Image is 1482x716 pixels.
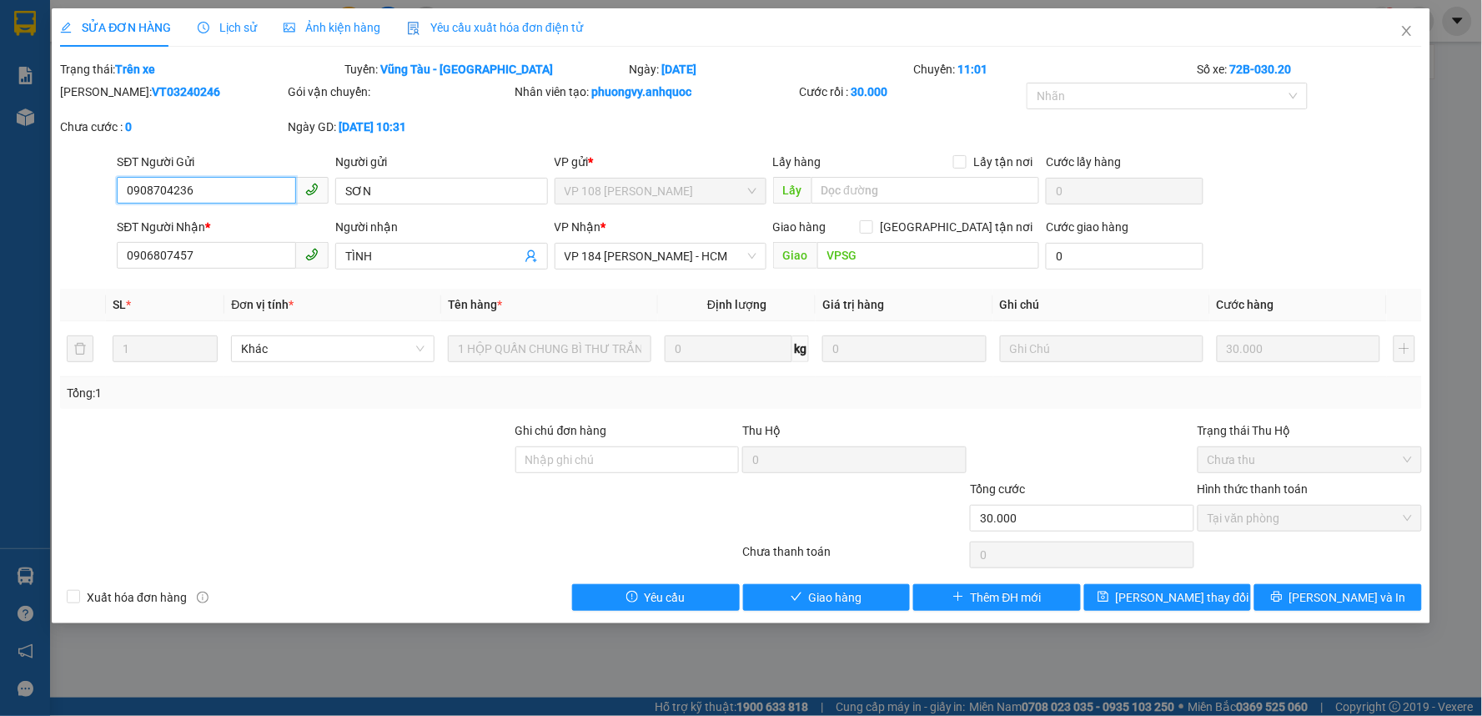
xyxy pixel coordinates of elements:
img: icon [407,22,420,35]
span: Định lượng [707,298,766,311]
div: Chưa cước : [60,118,284,136]
div: Trạng thái: [58,60,343,78]
button: exclamation-circleYêu cầu [572,584,740,611]
span: Lấy hàng [773,155,821,169]
span: Tên hàng [448,298,502,311]
span: Ảnh kiện hàng [284,21,380,34]
div: Người gửi [335,153,547,171]
span: [GEOGRAPHIC_DATA] tận nơi [873,218,1039,236]
input: Dọc đường [811,177,1040,204]
span: user-add [525,250,538,263]
span: Thu Hộ [742,424,781,437]
span: edit [60,22,72,33]
b: Trên xe [115,63,155,76]
span: Tại văn phòng [1208,506,1412,531]
input: Ghi chú đơn hàng [515,446,740,473]
span: Giá trị hàng [822,298,884,311]
span: VP 108 Lê Hồng Phong - Vũng Tàu [565,179,756,204]
span: [PERSON_NAME] và In [1289,588,1406,607]
span: save [1098,591,1109,604]
div: [PERSON_NAME] [14,54,148,74]
span: Lịch sử [198,21,257,34]
span: picture [284,22,295,33]
span: Lấy tận nơi [967,153,1039,171]
th: Ghi chú [993,289,1210,321]
div: [PERSON_NAME]: [60,83,284,101]
span: printer [1271,591,1283,604]
span: Nhận: [159,16,199,33]
label: Ghi chú đơn hàng [515,424,607,437]
span: plus [952,591,964,604]
button: checkGiao hàng [743,584,911,611]
span: VP 184 NVT [159,118,264,176]
span: SL [113,298,126,311]
div: Chưa thanh toán [741,542,968,572]
span: kg [792,335,809,362]
b: VT03240246 [152,85,220,98]
span: exclamation-circle [626,591,638,604]
div: Ngày GD: [288,118,512,136]
span: check [791,591,802,604]
b: phuongvy.anhquoc [592,85,692,98]
span: info-circle [197,592,208,603]
span: Yêu cầu [645,588,686,607]
div: Chuyến: [912,60,1196,78]
label: Cước giao hàng [1046,220,1128,234]
span: Yêu cầu xuất hóa đơn điện tử [407,21,583,34]
span: Khác [241,336,425,361]
div: Tuyến: [343,60,627,78]
div: VP gửi [555,153,766,171]
button: save[PERSON_NAME] thay đổi [1084,584,1252,611]
b: Vũng Tàu - [GEOGRAPHIC_DATA] [380,63,553,76]
span: Thêm ĐH mới [971,588,1042,607]
div: VP 184 [PERSON_NAME] - HCM [159,14,294,74]
span: Tổng cước [970,482,1025,496]
div: 0908720401 [159,94,294,118]
div: Người nhận [335,218,547,236]
span: Xuất hóa đơn hàng [80,588,193,607]
b: 0 [125,120,132,134]
b: [DATE] 10:31 [339,120,406,134]
div: Tổng: 1 [67,384,572,402]
span: SỬA ĐƠN HÀNG [60,21,171,34]
span: Cước hàng [1217,298,1274,311]
div: Trạng thái Thu Hộ [1198,421,1422,440]
span: phone [305,248,319,261]
input: VD: Bàn, Ghế [448,335,651,362]
span: Giao [773,242,817,269]
div: SĐT Người Nhận [117,218,329,236]
div: Nhân viên tạo: [515,83,796,101]
span: phone [305,183,319,196]
input: Cước giao hàng [1046,243,1203,270]
input: 0 [822,335,987,362]
div: Ngày: [627,60,912,78]
button: plusThêm ĐH mới [913,584,1081,611]
div: VP 108 [PERSON_NAME] [14,14,148,54]
div: SĐT Người Gửi [117,153,329,171]
label: Cước lấy hàng [1046,155,1121,169]
div: Cước rồi : [800,83,1024,101]
input: Cước lấy hàng [1046,178,1203,204]
input: 0 [1217,335,1381,362]
span: Đơn vị tính [231,298,294,311]
label: Hình thức thanh toán [1198,482,1309,496]
button: Close [1384,8,1430,55]
span: Giao hàng [773,220,826,234]
span: Giao hàng [809,588,862,607]
span: close [1400,24,1414,38]
span: clock-circle [198,22,209,33]
input: Ghi Chú [1000,335,1203,362]
button: printer[PERSON_NAME] và In [1254,584,1422,611]
button: delete [67,335,93,362]
b: [DATE] [661,63,696,76]
span: Lấy [773,177,811,204]
span: Gửi: [14,16,40,33]
div: ANH HÀO [159,74,294,94]
span: Chưa thu [1208,447,1412,472]
span: VP Nhận [555,220,601,234]
b: 72B-030.20 [1230,63,1292,76]
div: Gói vận chuyển: [288,83,512,101]
div: Số xe: [1196,60,1424,78]
b: 11:01 [957,63,987,76]
span: [PERSON_NAME] thay đổi [1116,588,1249,607]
